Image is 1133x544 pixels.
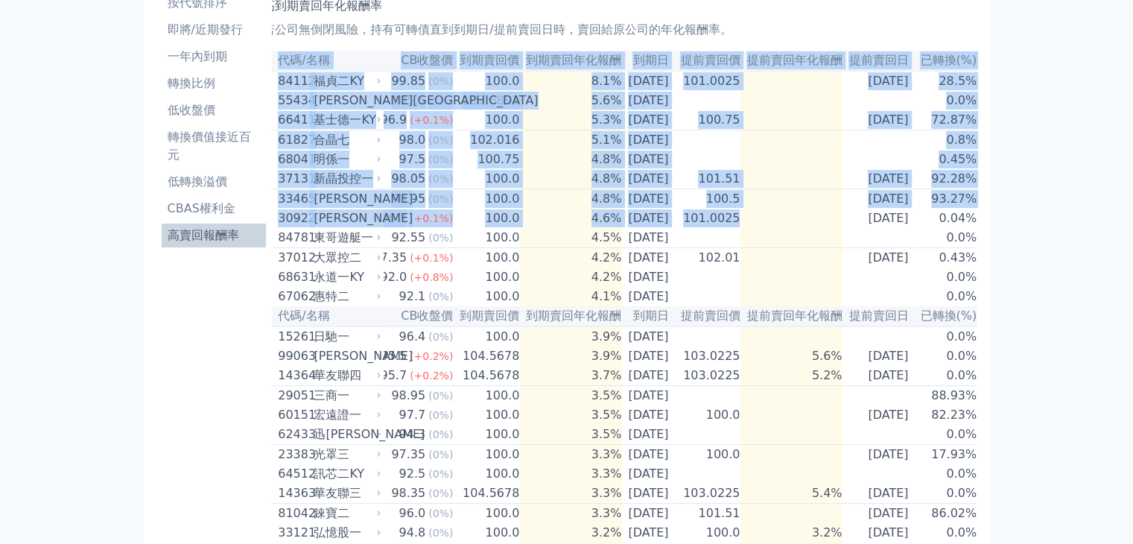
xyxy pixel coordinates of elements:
[428,154,453,165] span: (0%)
[674,51,740,71] th: 提前賣回價
[396,524,429,542] div: 94.8
[278,328,310,346] div: 15261
[278,268,310,286] div: 68631
[520,504,622,524] td: 3.3%
[674,169,740,189] td: 101.51
[377,268,410,286] div: 92.0
[740,51,842,71] th: 提前賣回年化報酬
[410,212,453,224] span: (+0.1%)
[454,189,520,209] td: 100.0
[396,505,429,522] div: 96.0
[428,75,453,87] span: (0%)
[396,328,429,346] div: 96.4
[842,504,914,524] td: [DATE]
[520,326,622,347] td: 3.9%
[428,487,453,499] span: (0%)
[520,425,622,445] td: 3.5%
[1059,472,1133,544] div: 聊天小工具
[622,425,674,445] td: [DATE]
[278,190,310,208] div: 33465
[162,98,267,122] a: 低收盤價
[622,268,674,287] td: [DATE]
[162,48,267,66] li: 一年內到期
[278,209,310,227] div: 30922
[278,367,310,385] div: 14364
[622,386,674,406] td: [DATE]
[520,484,622,504] td: 3.3%
[674,504,740,524] td: 101.51
[314,170,378,188] div: 新晶投控一
[674,306,740,326] th: 提前賣回價
[842,209,914,228] td: [DATE]
[278,524,310,542] div: 33121
[842,523,914,543] td: [DATE]
[278,387,310,405] div: 29051
[674,248,740,268] td: 102.01
[520,366,622,386] td: 3.7%
[622,504,674,524] td: [DATE]
[454,306,520,326] th: 到期賣回價
[842,248,914,268] td: [DATE]
[674,189,740,209] td: 100.5
[278,347,310,365] div: 99063
[314,505,378,522] div: 錸寶二
[428,134,453,146] span: (0%)
[314,92,378,110] div: [PERSON_NAME][GEOGRAPHIC_DATA]
[842,405,914,425] td: [DATE]
[622,464,674,484] td: [DATE]
[314,484,378,502] div: 華友聯三
[278,111,310,129] div: 66411
[278,229,310,247] div: 84781
[520,51,622,71] th: 到期賣回年化報酬
[162,45,267,69] a: 一年內到期
[162,173,267,191] li: 低轉換溢價
[314,131,378,149] div: 合晶七
[278,92,310,110] div: 55434
[520,268,622,287] td: 4.2%
[622,347,674,366] td: [DATE]
[388,190,428,208] div: 98.95
[454,130,520,151] td: 102.016
[622,209,674,228] td: [DATE]
[674,347,740,366] td: 103.0225
[914,504,977,524] td: 86.02%
[314,465,378,483] div: 訊芯二KY
[454,464,520,484] td: 100.0
[842,71,914,91] td: [DATE]
[314,151,378,168] div: 明係一
[842,189,914,209] td: [DATE]
[914,405,977,425] td: 82.23%
[369,306,454,326] th: CB收盤價
[520,130,622,151] td: 5.1%
[622,189,674,209] td: [DATE]
[914,326,977,347] td: 0.0%
[278,170,310,188] div: 37131
[162,224,267,247] a: 高賣回報酬率
[314,347,378,365] div: [PERSON_NAME]
[520,189,622,209] td: 4.8%
[520,306,622,326] th: 到期賣回年化報酬
[520,91,622,110] td: 5.6%
[314,288,378,306] div: 惠特二
[914,366,977,386] td: 0.0%
[278,151,310,168] div: 68041
[914,287,977,306] td: 0.0%
[410,114,453,126] span: (+0.1%)
[622,405,674,425] td: [DATE]
[914,445,977,465] td: 17.93%
[314,367,378,385] div: 華友聯四
[377,367,410,385] div: 95.7
[622,91,674,110] td: [DATE]
[454,110,520,130] td: 100.0
[428,409,453,421] span: (0%)
[428,173,453,185] span: (0%)
[428,507,453,519] span: (0%)
[272,51,384,71] th: 代碼/名稱
[674,445,740,465] td: 100.0
[842,484,914,504] td: [DATE]
[278,406,310,424] div: 60151
[428,232,453,244] span: (0%)
[520,150,622,169] td: 4.8%
[162,227,267,244] li: 高賣回報酬率
[388,170,428,188] div: 98.05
